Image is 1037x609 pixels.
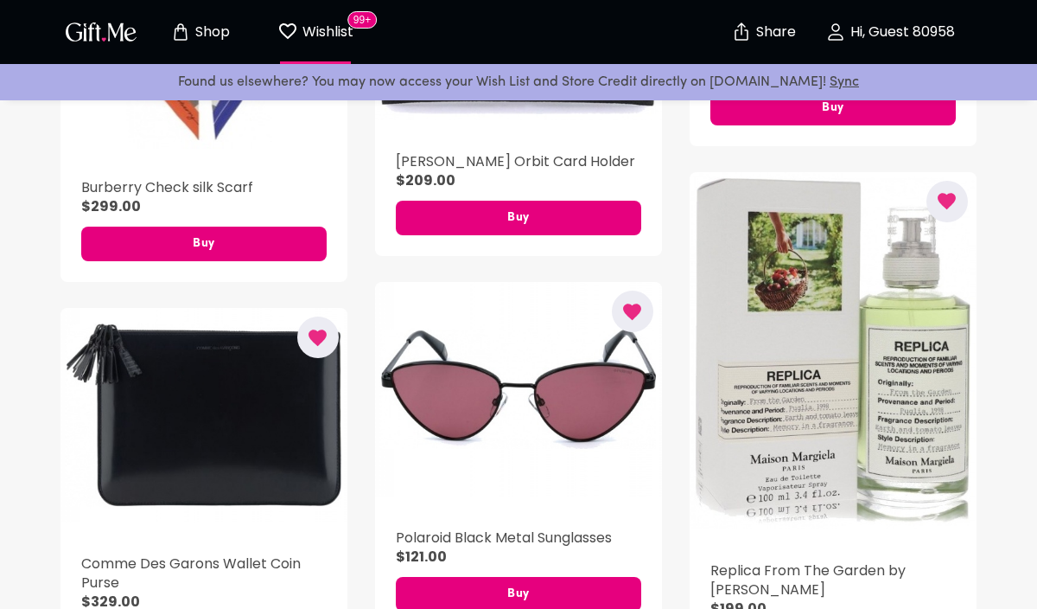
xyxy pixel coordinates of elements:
[710,99,956,118] span: Buy
[347,11,377,29] span: 99+
[396,585,641,604] span: Buy
[731,22,752,42] img: secure
[375,282,662,499] div: Polaroid Black Metal Sunglasses
[396,152,641,171] h5: [PERSON_NAME] Orbit Card Holder
[752,25,796,40] p: Share
[81,178,327,197] h5: Burberry Check silk Scarf
[81,227,327,261] button: Buy
[710,91,956,125] button: Buy
[396,171,641,190] p: $209.00
[804,4,977,60] button: Hi, Guest 80958
[298,21,353,43] p: Wishlist
[62,19,140,44] img: GiftMe Logo
[710,561,956,599] h5: Replica From The Garden by [PERSON_NAME]
[268,4,363,60] button: Wishlist page
[396,548,641,567] p: $121.00
[396,201,641,235] button: Buy
[60,22,142,42] button: GiftMe Logo
[396,208,641,228] span: Buy
[396,529,641,548] h5: Polaroid Black Metal Sunglasses
[81,197,327,216] p: $299.00
[152,4,247,60] button: Store page
[846,25,955,40] p: Hi, Guest 80958
[830,75,859,89] a: Sync
[81,234,327,253] span: Buy
[60,308,347,525] div: Comme Des Garons Wallet Coin Purse
[14,71,1023,93] p: Found us elsewhere? You may now access your Wish List and Store Credit directly on [DOMAIN_NAME]!
[191,25,230,40] p: Shop
[81,555,327,593] h5: Comme Des Garons Wallet Coin Purse
[690,172,977,532] div: Replica From The Garden by Maison Margiela
[733,2,793,62] button: Share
